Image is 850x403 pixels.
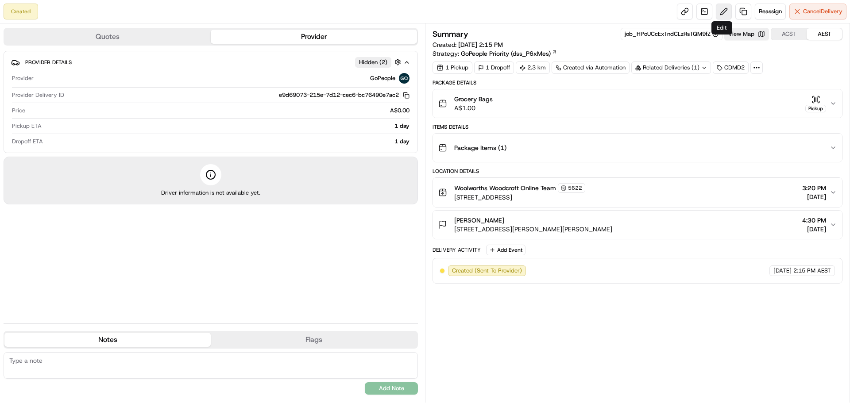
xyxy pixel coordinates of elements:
[399,73,410,84] img: gopeople_logo.png
[773,267,792,275] span: [DATE]
[474,61,514,74] div: 1 Dropoff
[552,61,630,74] a: Created via Automation
[452,267,522,275] span: Created (Sent To Provider)
[631,61,711,74] div: Related Deliveries (1)
[724,28,769,40] button: View Map
[12,74,34,82] span: Provider
[84,128,142,137] span: API Documentation
[454,216,504,225] span: [PERSON_NAME]
[789,4,846,19] button: CancelDelivery
[805,105,826,112] div: Pickup
[211,30,417,44] button: Provider
[88,150,107,157] span: Pylon
[12,138,43,146] span: Dropoff ETA
[454,104,493,112] span: A$1.00
[433,89,842,118] button: Grocery BagsA$1.00Pickup
[433,178,842,207] button: Woolworths Woodcroft Online Team5622[STREET_ADDRESS]3:20 PM[DATE]
[802,225,826,234] span: [DATE]
[151,87,161,98] button: Start new chat
[433,246,481,253] div: Delivery Activity
[454,225,612,234] span: [STREET_ADDRESS][PERSON_NAME][PERSON_NAME]
[25,59,72,66] span: Provider Details
[433,123,842,130] div: Items Details
[461,49,557,58] a: GoPeople Priority (dss_P6xMes)
[161,189,260,197] span: Driver information is not available yet.
[771,28,807,40] button: ACST
[516,61,550,74] div: 2.3 km
[802,192,826,201] span: [DATE]
[454,143,506,152] span: Package Items ( 1 )
[454,95,493,104] span: Grocery Bags
[9,129,16,136] div: 📗
[359,58,387,66] span: Hidden ( 2 )
[711,21,732,35] div: Edit
[9,9,27,27] img: Nash
[454,184,556,192] span: Woolworths Woodcroft Online Team
[759,8,782,15] span: Reassign
[12,91,64,99] span: Provider Delivery ID
[433,211,842,239] button: [PERSON_NAME][STREET_ADDRESS][PERSON_NAME][PERSON_NAME]4:30 PM[DATE]
[433,168,842,175] div: Location Details
[568,184,582,192] span: 5622
[46,138,410,146] div: 1 day
[458,41,503,49] span: [DATE] 2:15 PM
[4,30,211,44] button: Quotes
[279,91,410,99] button: e9d69073-215e-7d12-cec6-bc76490e7ac2
[30,84,145,93] div: Start new chat
[11,55,410,69] button: Provider DetailsHidden (2)
[805,95,826,112] button: Pickup
[75,129,82,136] div: 💻
[18,128,68,137] span: Knowledge Base
[71,125,146,141] a: 💻API Documentation
[45,122,410,130] div: 1 day
[370,74,395,82] span: GoPeople
[355,57,403,68] button: Hidden (2)
[9,35,161,50] p: Welcome 👋
[23,57,146,66] input: Clear
[30,93,112,100] div: We're available if you need us!
[807,28,842,40] button: AEST
[433,61,472,74] div: 1 Pickup
[433,30,468,38] h3: Summary
[793,267,831,275] span: 2:15 PM AEST
[461,49,551,58] span: GoPeople Priority (dss_P6xMes)
[12,122,42,130] span: Pickup ETA
[433,49,557,58] div: Strategy:
[4,333,211,347] button: Notes
[9,84,25,100] img: 1736555255976-a54dd68f-1ca7-489b-9aae-adbdc363a1c4
[454,193,585,202] span: [STREET_ADDRESS]
[625,30,719,38] button: job_HPoUCcExTndCLzRsTQM9fZ
[802,216,826,225] span: 4:30 PM
[802,184,826,192] span: 3:20 PM
[433,79,842,86] div: Package Details
[713,61,749,74] div: CDMD2
[390,107,410,115] span: A$0.00
[803,8,842,15] span: Cancel Delivery
[433,40,503,49] span: Created:
[433,134,842,162] button: Package Items (1)
[486,245,525,255] button: Add Event
[12,107,25,115] span: Price
[211,333,417,347] button: Flags
[755,4,786,19] button: Reassign
[5,125,71,141] a: 📗Knowledge Base
[62,150,107,157] a: Powered byPylon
